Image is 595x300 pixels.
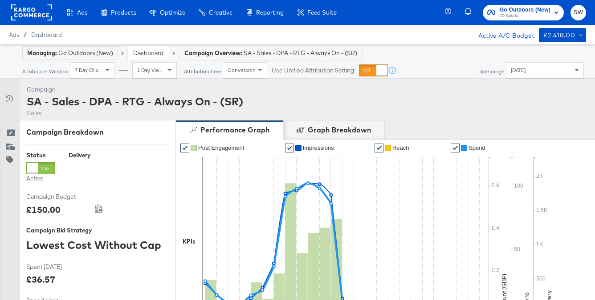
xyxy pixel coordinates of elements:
[244,49,357,57] span: SA - Sales - DPA - RTG - Always On - (SR)
[469,144,485,151] span: Spend
[200,125,269,135] div: Performance Graph
[500,12,550,20] span: JD Sports
[133,49,163,57] a: Dashboard
[22,68,70,75] div: Attribution Window:
[31,31,62,38] a: Dashboard
[272,66,355,75] label: Use Unified Attribution Setting:
[303,144,334,151] span: Impressions
[543,30,575,41] div: £2,418.00
[285,144,294,152] a: ✔
[69,151,90,160] div: Delivery
[574,8,583,18] span: SW
[26,263,93,271] span: Spent [DATE]
[209,9,232,16] span: Creative
[375,144,383,152] a: ✔
[27,109,243,117] div: Sales
[180,144,189,152] a: ✔
[26,192,93,201] span: Campaign Budget
[539,28,586,42] button: £2,418.00
[478,68,506,75] div: Date range:
[392,144,409,151] span: Reach
[469,28,534,41] div: Active A/C Budget
[183,237,196,246] div: KPIs
[9,31,19,38] span: Ads
[26,203,61,216] div: £150.00
[307,9,337,16] span: Feed Suite
[26,151,55,160] div: Status
[27,49,57,56] strong: Managing:
[137,67,166,73] span: 1 Day Views
[184,49,242,56] strong: Campaign Overview:
[571,5,586,20] button: SW
[256,9,284,16] span: Reporting
[27,85,243,94] div: Campaign
[26,174,55,183] label: Active
[75,67,104,73] span: 7 Day Clicks
[500,5,550,15] span: Go Outdoors (New)
[511,67,526,73] span: [DATE]
[183,68,223,75] div: Attribution time:
[451,144,460,152] a: ✔
[111,9,136,16] span: Products
[308,125,371,135] div: Graph Breakdown
[26,237,169,252] div: Lowest Cost Without Cap
[19,31,31,38] span: /
[27,94,243,109] div: SA - Sales - DPA - RTG - Always On - (SR)
[77,9,87,16] span: Ads
[198,144,244,151] span: Post Engagement
[160,9,185,16] span: Optimize
[228,67,256,73] span: Conversion
[26,226,169,235] div: Campaign Bid Strategy
[26,127,169,137] div: Campaign Breakdown
[27,49,113,57] div: Go Outdoors (New)
[483,5,564,20] button: Go Outdoors (New)JD Sports
[26,273,55,286] div: £36.57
